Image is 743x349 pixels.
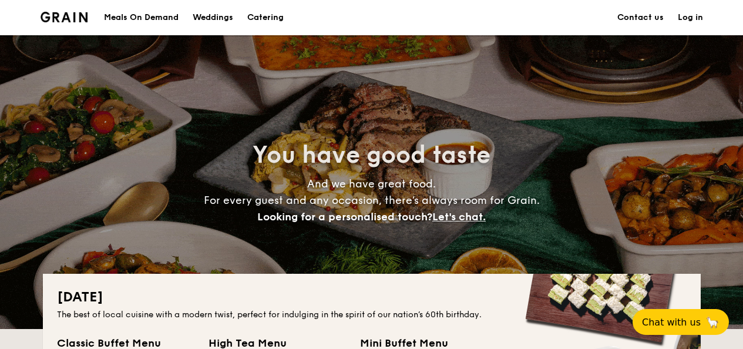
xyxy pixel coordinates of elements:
span: Chat with us [642,317,701,328]
span: Let's chat. [432,210,486,223]
a: Logotype [41,12,88,22]
span: 🦙 [705,316,720,329]
h2: [DATE] [57,288,687,307]
span: Looking for a personalised touch? [257,210,432,223]
div: The best of local cuisine with a modern twist, perfect for indulging in the spirit of our nation’... [57,309,687,321]
button: Chat with us🦙 [633,309,729,335]
img: Grain [41,12,88,22]
span: You have good taste [253,141,490,169]
span: And we have great food. For every guest and any occasion, there’s always room for Grain. [204,177,540,223]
